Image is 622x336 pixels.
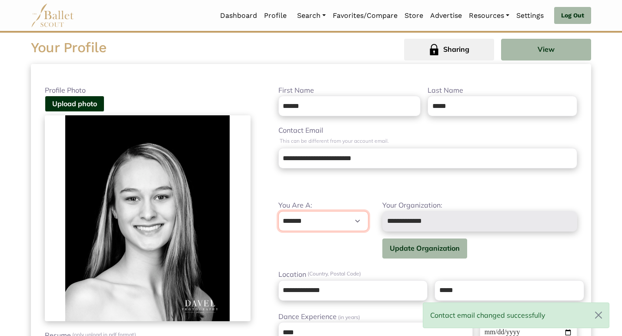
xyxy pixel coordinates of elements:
[294,7,329,25] a: Search
[501,39,591,60] button: View
[337,314,360,320] span: (in years)
[554,7,591,24] a: Log Out
[278,85,421,96] label: First Name
[443,44,469,55] span: Sharing
[306,269,361,280] span: (Country, Postal Code)
[588,303,609,327] button: Close
[382,239,467,259] button: Update Organization
[31,39,304,57] h2: Your Profile
[217,7,261,25] a: Dashboard
[278,200,369,211] label: You Are A:
[401,7,427,25] a: Store
[465,7,513,25] a: Resources
[45,85,251,96] label: Profile Photo
[428,85,577,96] label: Last Name
[423,302,609,329] div: Contact email changed successfully
[382,200,577,211] label: Your Organization:
[278,136,577,146] p: This can be different from your account email.
[329,7,401,25] a: Favorites/Compare
[45,115,251,321] img: a88cbda4-72f1-4107-aa62-b8fca3f9aaf0.img
[45,96,104,112] button: Upload photo
[513,7,547,25] a: Settings
[278,125,577,136] label: Contact Email
[404,39,494,60] button: Sharing
[271,269,584,280] label: Location
[278,311,360,323] span: Dance Experience
[427,7,465,25] a: Advertise
[261,7,290,25] a: Profile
